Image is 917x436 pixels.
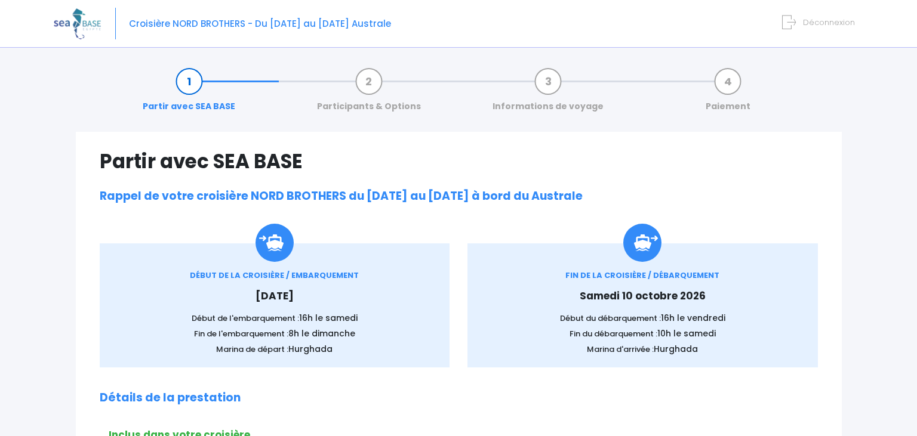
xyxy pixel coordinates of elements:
[100,391,818,405] h2: Détails de la prestation
[288,343,333,355] span: Hurghada
[485,343,800,355] p: Marina d'arrivée :
[299,312,358,324] span: 16h le samedi
[654,343,698,355] span: Hurghada
[288,327,355,339] span: 8h le dimanche
[580,289,706,303] span: Samedi 10 octobre 2026
[485,312,800,324] p: Début du débarquement :
[256,289,294,303] span: [DATE]
[100,150,818,173] h1: Partir avec SEA BASE
[700,75,756,113] a: Paiement
[311,75,427,113] a: Participants & Options
[256,224,294,262] img: Icon_embarquement.svg
[661,312,725,324] span: 16h le vendredi
[803,17,855,28] span: Déconnexion
[657,327,716,339] span: 10h le samedi
[487,75,610,113] a: Informations de voyage
[623,224,661,262] img: icon_debarquement.svg
[565,270,719,281] span: FIN DE LA CROISIÈRE / DÉBARQUEMENT
[485,327,800,340] p: Fin du débarquement :
[129,17,391,30] span: Croisière NORD BROTHERS - Du [DATE] au [DATE] Australe
[118,343,432,355] p: Marina de départ :
[118,327,432,340] p: Fin de l'embarquement :
[137,75,241,113] a: Partir avec SEA BASE
[100,190,818,203] h2: Rappel de votre croisière NORD BROTHERS du [DATE] au [DATE] à bord du Australe
[118,312,432,324] p: Début de l'embarquement :
[190,270,359,281] span: DÉBUT DE LA CROISIÈRE / EMBARQUEMENT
